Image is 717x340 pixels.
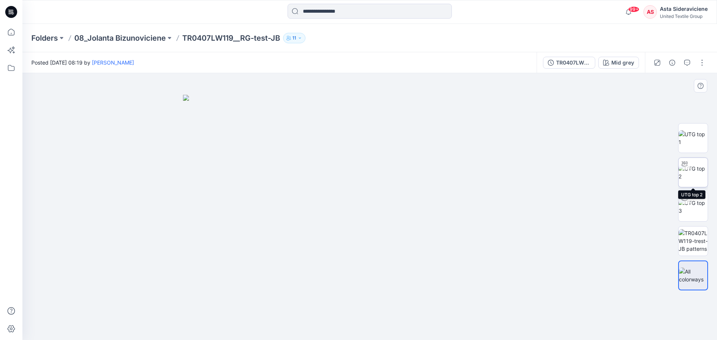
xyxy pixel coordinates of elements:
p: 11 [292,34,296,42]
button: TR0407LW119__RG-test-JB [543,57,595,69]
img: UTG top 1 [679,130,708,146]
span: Posted [DATE] 08:19 by [31,59,134,66]
button: Details [666,57,678,69]
p: TR0407LW119__RG-test-JB [182,33,280,43]
button: 11 [283,33,305,43]
div: United Textile Group [660,13,708,19]
div: TR0407LW119__RG-test-JB [556,59,590,67]
a: 08_Jolanta Bizunoviciene [74,33,166,43]
img: All colorways [679,268,707,283]
div: Mid grey [611,59,634,67]
span: 99+ [628,6,639,12]
button: Mid grey [598,57,639,69]
div: AS [643,5,657,19]
img: UTG top 2 [679,165,708,180]
img: UTG top 3 [679,199,708,215]
div: Asta Sideraviciene [660,4,708,13]
img: TR0407LW119-trest-JB patterns [679,229,708,253]
a: [PERSON_NAME] [92,59,134,66]
a: Folders [31,33,58,43]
